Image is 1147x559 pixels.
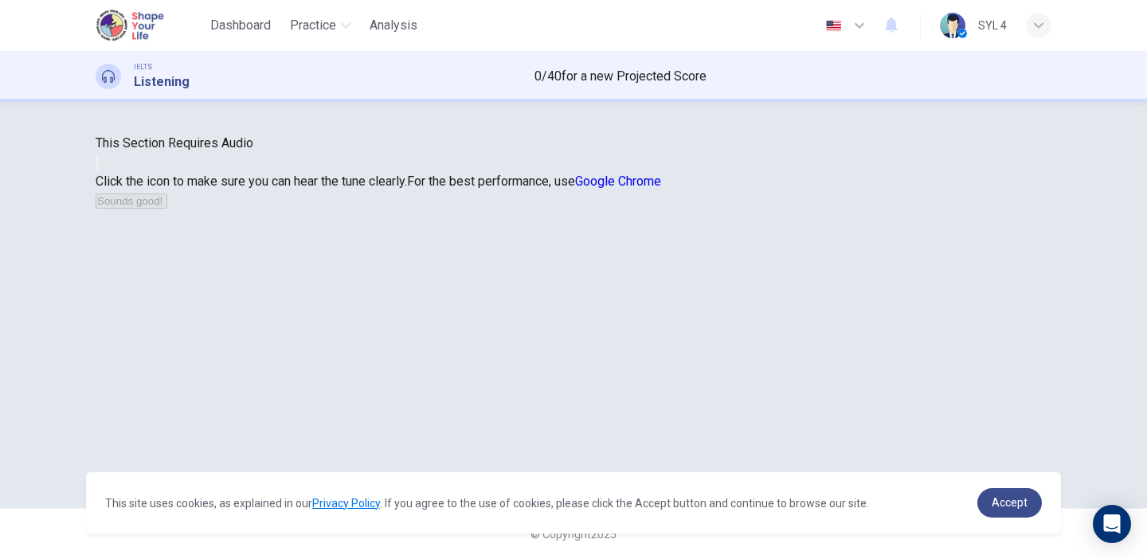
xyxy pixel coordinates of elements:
[96,193,167,209] button: Sounds good!
[530,528,617,541] span: © Copyright 2025
[134,72,190,92] h1: Listening
[86,472,1061,534] div: cookieconsent
[290,16,336,35] span: Practice
[562,68,707,84] span: for a new Projected Score
[940,13,965,38] img: Profile picture
[1093,505,1131,543] div: Open Intercom Messenger
[105,497,869,510] span: This site uses cookies, as explained in our . If you agree to the use of cookies, please click th...
[96,135,253,150] span: This Section Requires Audio
[824,20,844,32] img: en
[977,488,1042,518] a: dismiss cookie message
[534,68,562,84] span: 0 / 40
[363,11,424,40] button: Analysis
[312,497,380,510] a: Privacy Policy
[96,174,407,189] span: Click the icon to make sure you can hear the tune clearly.
[978,16,1007,35] div: SYL 4
[407,174,661,189] span: For the best performance, use
[134,61,152,72] span: IELTS
[284,11,357,40] button: Practice
[96,10,167,41] img: Shape Your Life logo
[370,16,417,35] span: Analysis
[992,496,1028,509] span: Accept
[210,16,271,35] span: Dashboard
[204,11,277,40] button: Dashboard
[575,174,661,189] a: Google Chrome
[96,10,204,41] a: Shape Your Life logo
